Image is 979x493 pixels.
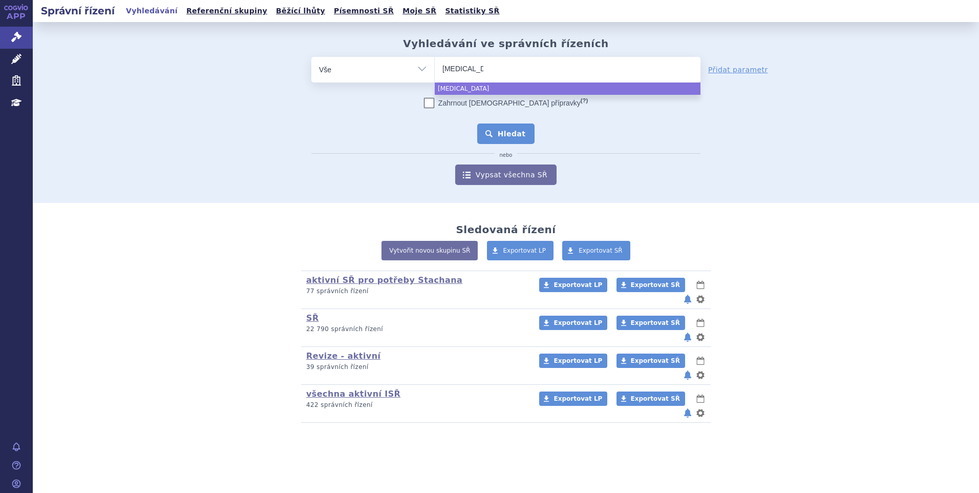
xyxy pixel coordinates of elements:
[539,316,607,330] a: Exportovat LP
[183,4,270,18] a: Referenční skupiny
[306,389,400,399] a: všechna aktivní ISŘ
[403,37,609,50] h2: Vyhledávání ve správních řízeních
[695,279,706,291] button: lhůty
[581,97,588,104] abbr: (?)
[695,393,706,405] button: lhůty
[554,357,602,364] span: Exportovat LP
[631,319,680,326] span: Exportovat SŘ
[708,65,768,75] a: Přidat parametr
[424,98,588,108] label: Zahrnout [DEMOGRAPHIC_DATA] přípravky
[631,357,680,364] span: Exportovat SŘ
[631,281,680,289] span: Exportovat SŘ
[683,331,693,343] button: notifikace
[695,407,706,419] button: nastavení
[616,316,685,330] a: Exportovat SŘ
[539,354,607,368] a: Exportovat LP
[503,247,546,254] span: Exportovat LP
[616,354,685,368] a: Exportovat SŘ
[495,152,518,158] i: nebo
[539,278,607,292] a: Exportovat LP
[306,351,380,361] a: Revize - aktivní
[273,4,328,18] a: Běžící lhůty
[306,313,319,323] a: SŘ
[562,241,630,260] a: Exportovat SŘ
[683,293,693,305] button: notifikace
[306,363,526,372] p: 39 správních řízení
[683,369,693,381] button: notifikace
[331,4,397,18] a: Písemnosti SŘ
[33,4,123,18] h2: Správní řízení
[456,223,556,236] h2: Sledovaná řízení
[554,319,602,326] span: Exportovat LP
[683,407,693,419] button: notifikace
[435,83,700,95] li: [MEDICAL_DATA]
[123,4,181,18] a: Vyhledávání
[695,355,706,367] button: lhůty
[616,278,685,292] a: Exportovat SŘ
[579,247,623,254] span: Exportovat SŘ
[381,241,478,260] a: Vytvořit novou skupinu SŘ
[695,369,706,381] button: nastavení
[616,392,685,406] a: Exportovat SŘ
[399,4,439,18] a: Moje SŘ
[442,4,502,18] a: Statistiky SŘ
[539,392,607,406] a: Exportovat LP
[487,241,554,260] a: Exportovat LP
[695,331,706,343] button: nastavení
[695,293,706,305] button: nastavení
[306,325,526,334] p: 22 790 správních řízení
[695,317,706,329] button: lhůty
[554,281,602,289] span: Exportovat LP
[554,395,602,402] span: Exportovat LP
[306,275,462,285] a: aktivní SŘ pro potřeby Stachana
[306,287,526,296] p: 77 správních řízení
[477,124,535,144] button: Hledat
[306,401,526,409] p: 422 správních řízení
[455,165,557,185] a: Vypsat všechna SŘ
[631,395,680,402] span: Exportovat SŘ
